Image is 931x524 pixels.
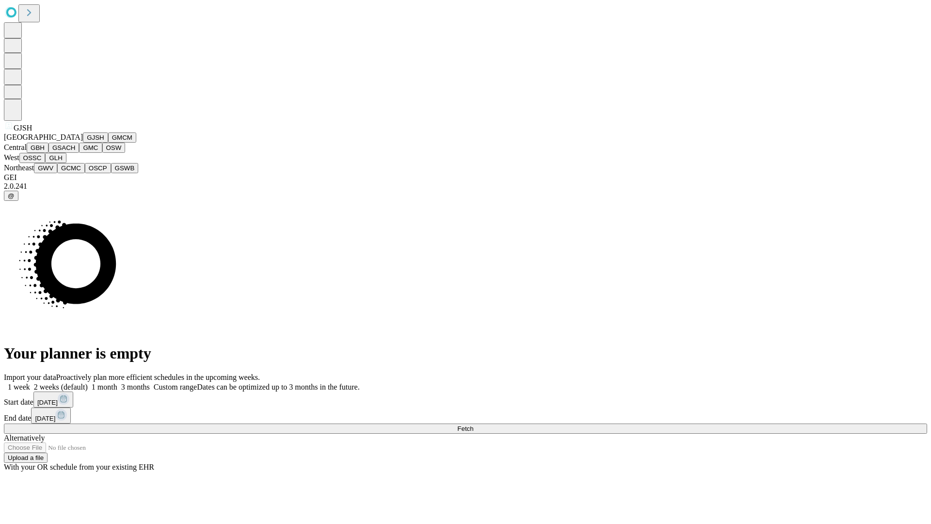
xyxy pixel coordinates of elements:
[4,408,927,424] div: End date
[102,143,126,153] button: OSW
[34,383,88,391] span: 2 weeks (default)
[4,153,19,162] span: West
[4,143,27,151] span: Central
[27,143,48,153] button: GBH
[92,383,117,391] span: 1 month
[4,344,927,362] h1: Your planner is empty
[4,434,45,442] span: Alternatively
[57,163,85,173] button: GCMC
[197,383,359,391] span: Dates can be optimized up to 3 months in the future.
[4,191,18,201] button: @
[33,392,73,408] button: [DATE]
[457,425,473,432] span: Fetch
[48,143,79,153] button: GSACH
[79,143,102,153] button: GMC
[8,192,15,199] span: @
[31,408,71,424] button: [DATE]
[4,373,56,381] span: Import your data
[34,163,57,173] button: GWV
[4,453,48,463] button: Upload a file
[56,373,260,381] span: Proactively plan more efficient schedules in the upcoming weeks.
[121,383,150,391] span: 3 months
[154,383,197,391] span: Custom range
[45,153,66,163] button: GLH
[108,132,136,143] button: GMCM
[14,124,32,132] span: GJSH
[4,424,927,434] button: Fetch
[85,163,111,173] button: OSCP
[4,133,83,141] span: [GEOGRAPHIC_DATA]
[4,463,154,471] span: With your OR schedule from your existing EHR
[4,182,927,191] div: 2.0.241
[8,383,30,391] span: 1 week
[35,415,55,422] span: [DATE]
[4,164,34,172] span: Northeast
[19,153,46,163] button: OSSC
[111,163,139,173] button: GSWB
[4,392,927,408] div: Start date
[37,399,58,406] span: [DATE]
[83,132,108,143] button: GJSH
[4,173,927,182] div: GEI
